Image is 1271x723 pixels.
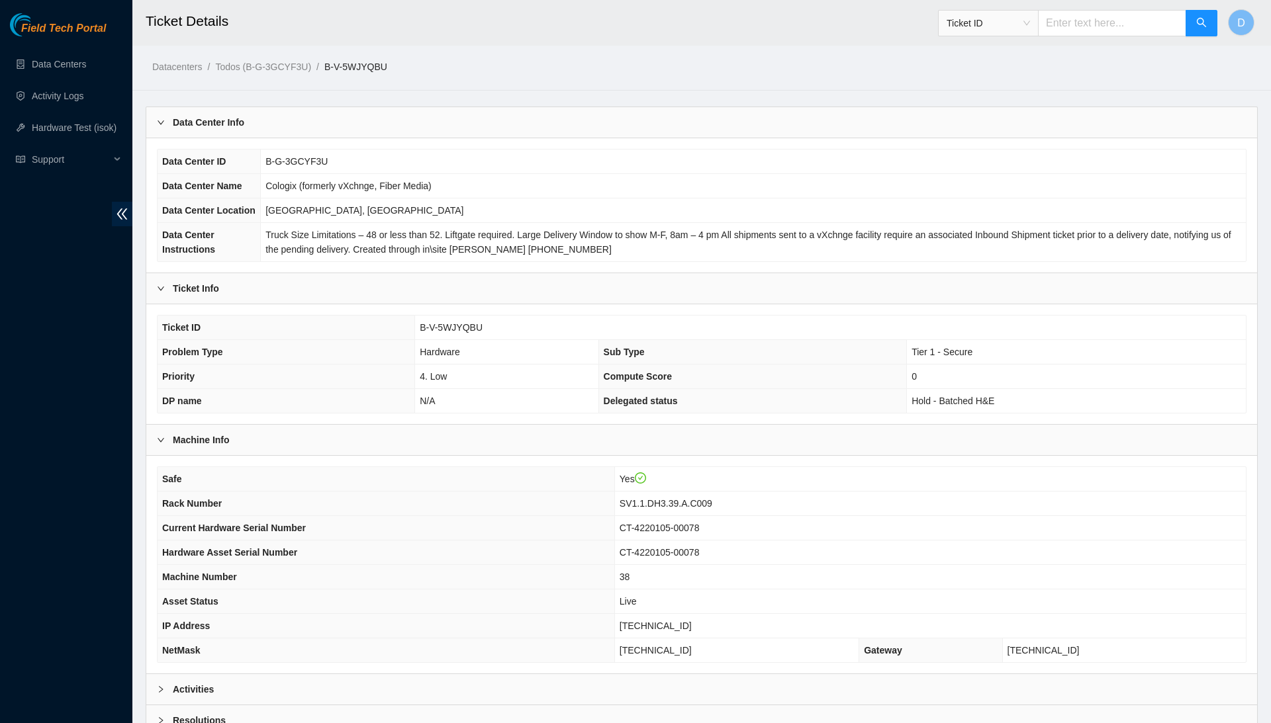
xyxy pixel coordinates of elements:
[157,284,165,292] span: right
[21,22,106,35] span: Field Tech Portal
[152,62,202,72] a: Datacenters
[162,156,226,167] span: Data Center ID
[173,433,230,447] b: Machine Info
[157,436,165,444] span: right
[912,396,994,406] span: Hold - Batched H&E
[420,396,435,406] span: N/A
[620,645,692,656] span: [TECHNICAL_ID]
[146,107,1257,138] div: Data Center Info
[162,474,182,484] span: Safe
[1228,9,1254,36] button: D
[112,202,132,226] span: double-left
[162,181,242,191] span: Data Center Name
[32,122,117,133] a: Hardware Test (isok)
[912,371,917,382] span: 0
[620,523,700,533] span: CT-4220105-00078
[146,674,1257,704] div: Activities
[1186,10,1217,36] button: search
[215,62,311,72] a: Todos (B-G-3GCYF3U)
[162,572,237,582] span: Machine Number
[173,281,219,296] b: Ticket Info
[162,596,218,607] span: Asset Status
[32,59,86,69] a: Data Centers
[10,13,67,36] img: Akamai Technologies
[420,371,447,382] span: 4. Low
[265,156,328,167] span: B-G-3GCYF3U
[1196,17,1207,30] span: search
[604,396,678,406] span: Delegated status
[604,371,672,382] span: Compute Score
[324,62,387,72] a: B-V-5WJYQBU
[162,523,306,533] span: Current Hardware Serial Number
[265,230,1231,255] span: Truck Size Limitations – 48 or less than 52. Liftgate required. Large Delivery Window to show M-F...
[265,181,432,191] span: Cologix (formerly vXchnge, Fiber Media)
[162,547,297,558] span: Hardware Asset Serial Number
[620,547,700,558] span: CT-4220105-00078
[162,396,202,406] span: DP name
[1008,645,1080,656] span: [TECHNICAL_ID]
[162,645,201,656] span: NetMask
[173,115,244,130] b: Data Center Info
[620,572,630,582] span: 38
[162,230,215,255] span: Data Center Instructions
[162,205,256,216] span: Data Center Location
[32,146,110,173] span: Support
[912,347,972,357] span: Tier 1 - Secure
[420,347,460,357] span: Hardware
[864,645,902,656] span: Gateway
[146,425,1257,455] div: Machine Info
[620,474,646,484] span: Yes
[620,620,692,631] span: [TECHNICAL_ID]
[947,13,1030,33] span: Ticket ID
[316,62,319,72] span: /
[173,682,214,697] b: Activities
[604,347,645,357] span: Sub Type
[157,118,165,126] span: right
[620,596,637,607] span: Live
[146,273,1257,304] div: Ticket Info
[32,91,84,101] a: Activity Logs
[162,371,195,382] span: Priority
[162,322,201,333] span: Ticket ID
[162,347,223,357] span: Problem Type
[16,155,25,164] span: read
[1038,10,1186,36] input: Enter text here...
[162,620,210,631] span: IP Address
[157,685,165,693] span: right
[265,205,463,216] span: [GEOGRAPHIC_DATA], [GEOGRAPHIC_DATA]
[420,322,483,333] span: B-V-5WJYQBU
[207,62,210,72] span: /
[620,498,712,509] span: SV1.1.DH3.39.A.C009
[10,24,106,41] a: Akamai TechnologiesField Tech Portal
[1237,15,1245,31] span: D
[635,472,647,484] span: check-circle
[162,498,222,509] span: Rack Number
